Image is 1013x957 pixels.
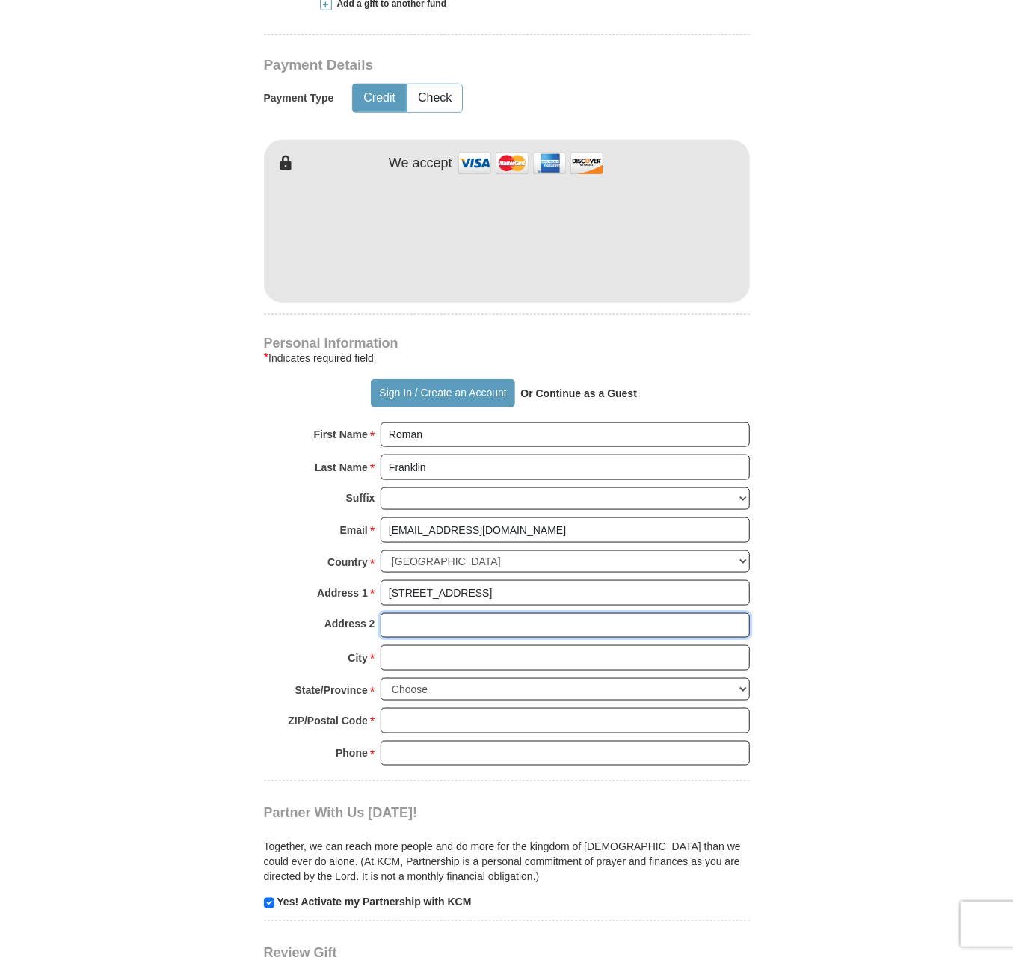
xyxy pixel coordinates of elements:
[324,613,375,634] strong: Address 2
[336,742,368,763] strong: Phone
[264,840,750,884] p: Together, we can reach more people and do more for the kingdom of [DEMOGRAPHIC_DATA] than we coul...
[407,84,462,112] button: Check
[353,84,406,112] button: Credit
[264,337,750,349] h4: Personal Information
[327,552,368,573] strong: Country
[371,379,515,407] button: Sign In / Create an Account
[520,387,637,399] strong: Or Continue as a Guest
[264,92,334,105] h5: Payment Type
[315,457,368,478] strong: Last Name
[314,424,368,445] strong: First Name
[295,680,368,701] strong: State/Province
[264,57,645,74] h3: Payment Details
[288,710,368,731] strong: ZIP/Postal Code
[277,896,471,908] strong: Yes! Activate my Partnership with KCM
[346,487,375,508] strong: Suffix
[340,520,368,541] strong: Email
[264,806,418,821] span: Partner With Us [DATE]!
[348,647,367,668] strong: City
[264,349,750,367] div: Indicates required field
[389,156,452,172] h4: We accept
[317,582,368,603] strong: Address 1
[456,147,606,179] img: credit cards accepted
